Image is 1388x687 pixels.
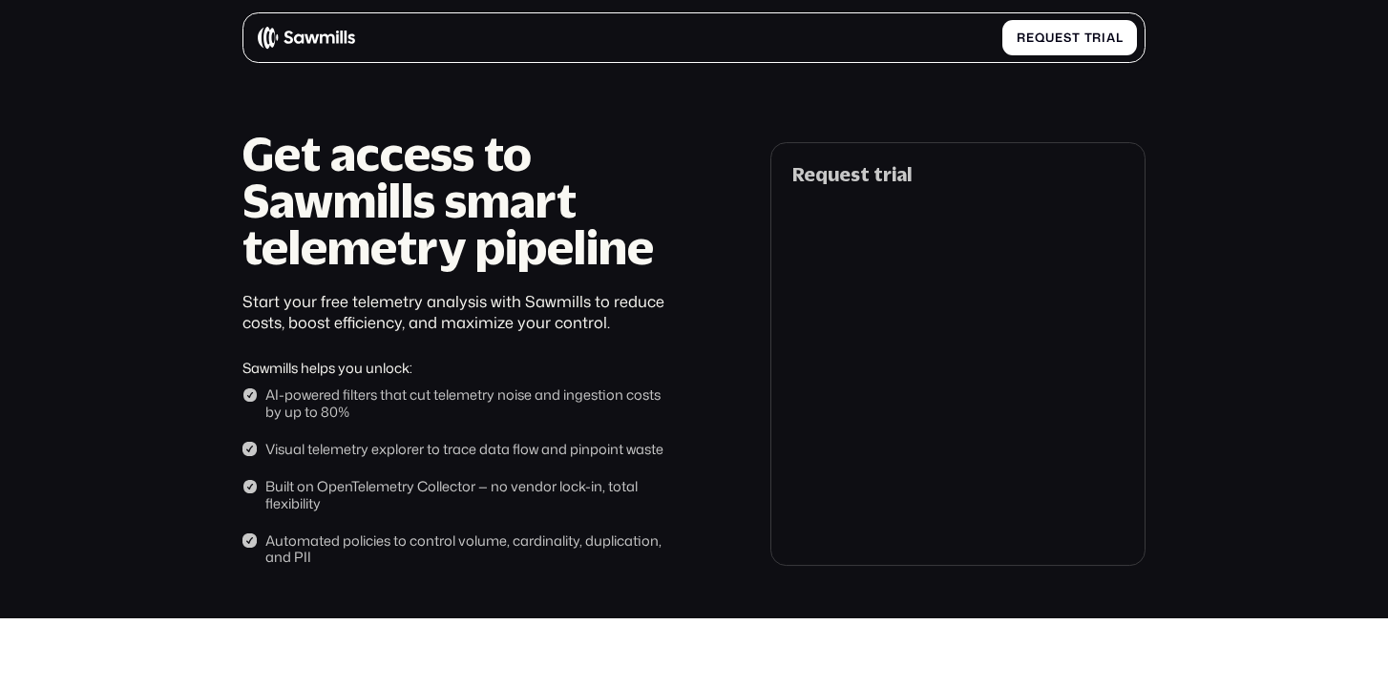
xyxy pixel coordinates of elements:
div: Built on OpenTelemetry Collector — no vendor lock-in, total flexibility [265,478,675,511]
div: Start your free telemetry analysis with Sawmills to reduce costs, boost efficiency, and maximize ... [242,291,675,332]
a: Request trial [1002,20,1137,55]
div: Request trial [792,164,1124,185]
div: Automated policies to control volume, cardinality, duplication, and PII [265,532,675,566]
div: Visual telemetry explorer to trace data flow and pinpoint waste [265,441,675,457]
div: Request trial [1017,31,1124,45]
div: AI-powered filters that cut telemetry noise and ingestion costs by up to 80% [265,386,675,420]
h1: Get access to Sawmills smart telemetry pipeline [242,130,675,270]
div: Sawmills helps you unlock: [242,360,675,376]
